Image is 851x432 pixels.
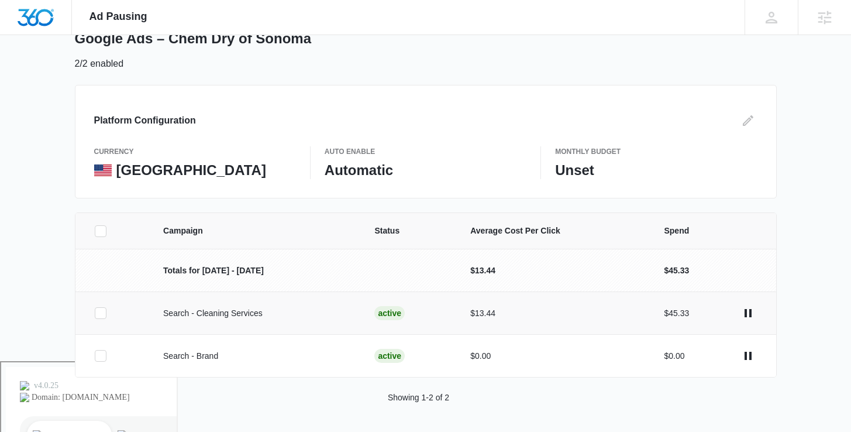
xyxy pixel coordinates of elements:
[739,347,757,365] button: actions.pause
[163,307,346,320] p: Search - Cleaning Services
[163,225,346,237] span: Campaign
[470,265,636,277] p: $13.44
[325,146,526,157] p: Auto Enable
[555,146,757,157] p: Monthly Budget
[664,350,684,362] p: $0.00
[739,304,757,323] button: actions.pause
[94,164,112,176] img: United States
[30,30,129,40] div: Domain: [DOMAIN_NAME]
[33,19,57,28] div: v 4.0.25
[664,265,689,277] p: $45.33
[555,162,757,179] p: Unset
[116,68,126,77] img: tab_keywords_by_traffic_grey.svg
[388,392,449,404] p: Showing 1-2 of 2
[664,307,689,320] p: $45.33
[470,350,636,362] p: $0.00
[94,146,296,157] p: currency
[19,19,28,28] img: logo_orange.svg
[129,69,197,77] div: Keywords by Traffic
[470,307,636,320] p: $13.44
[19,30,28,40] img: website_grey.svg
[94,114,196,128] h3: Platform Configuration
[470,225,636,237] span: Average Cost Per Click
[32,68,41,77] img: tab_domain_overview_orange.svg
[374,306,405,320] div: Active
[75,30,312,47] h1: Google Ads – Chem Dry of Sonoma
[75,57,124,71] p: 2/2 enabled
[374,349,405,363] div: Active
[325,162,526,179] p: Automatic
[163,350,346,362] p: Search - Brand
[739,111,757,130] button: Edit
[374,225,442,237] span: Status
[44,69,105,77] div: Domain Overview
[116,162,266,179] p: [GEOGRAPHIC_DATA]
[89,11,147,23] span: Ad Pausing
[163,265,346,277] p: Totals for [DATE] - [DATE]
[664,225,757,237] span: Spend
